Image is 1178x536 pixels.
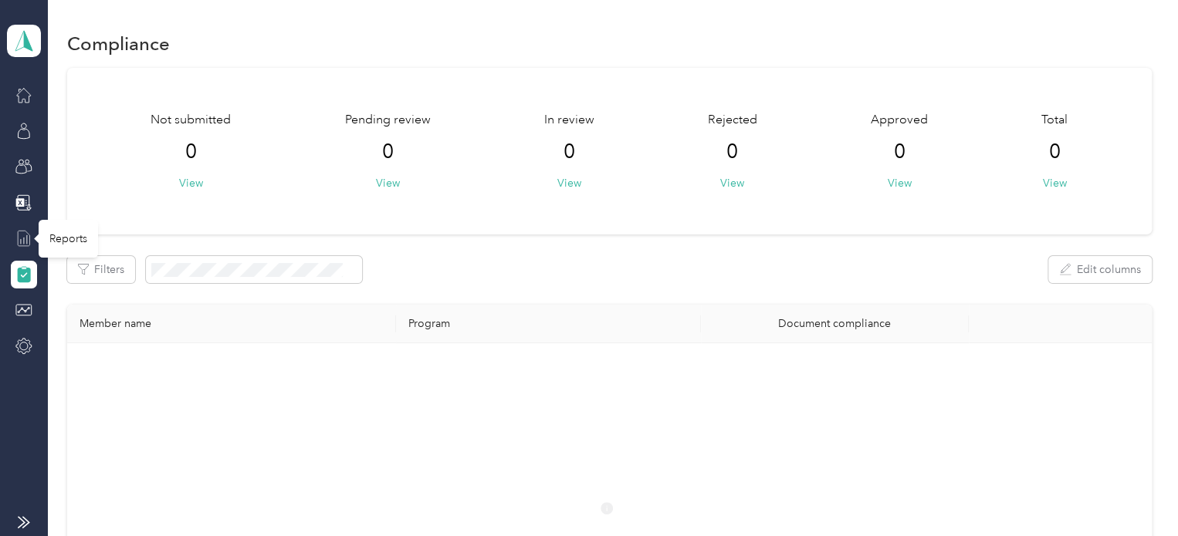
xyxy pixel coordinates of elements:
button: View [720,175,744,191]
button: View [557,175,581,191]
button: View [1042,175,1066,191]
span: Rejected [708,111,757,130]
th: Program [396,305,701,343]
div: Reports [39,220,98,258]
span: 0 [185,140,197,164]
button: Edit columns [1048,256,1152,283]
span: Not submitted [151,111,231,130]
span: Approved [871,111,928,130]
span: Pending review [344,111,430,130]
span: Total [1041,111,1068,130]
span: In review [544,111,594,130]
button: View [179,175,203,191]
span: 0 [893,140,905,164]
div: Document compliance [713,317,956,330]
span: 0 [381,140,393,164]
button: View [887,175,911,191]
th: Member name [67,305,396,343]
iframe: Everlance-gr Chat Button Frame [1092,450,1178,536]
span: 0 [1048,140,1060,164]
button: Filters [67,256,135,283]
span: 0 [564,140,575,164]
span: 0 [726,140,738,164]
h1: Compliance [67,35,170,52]
button: View [375,175,399,191]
